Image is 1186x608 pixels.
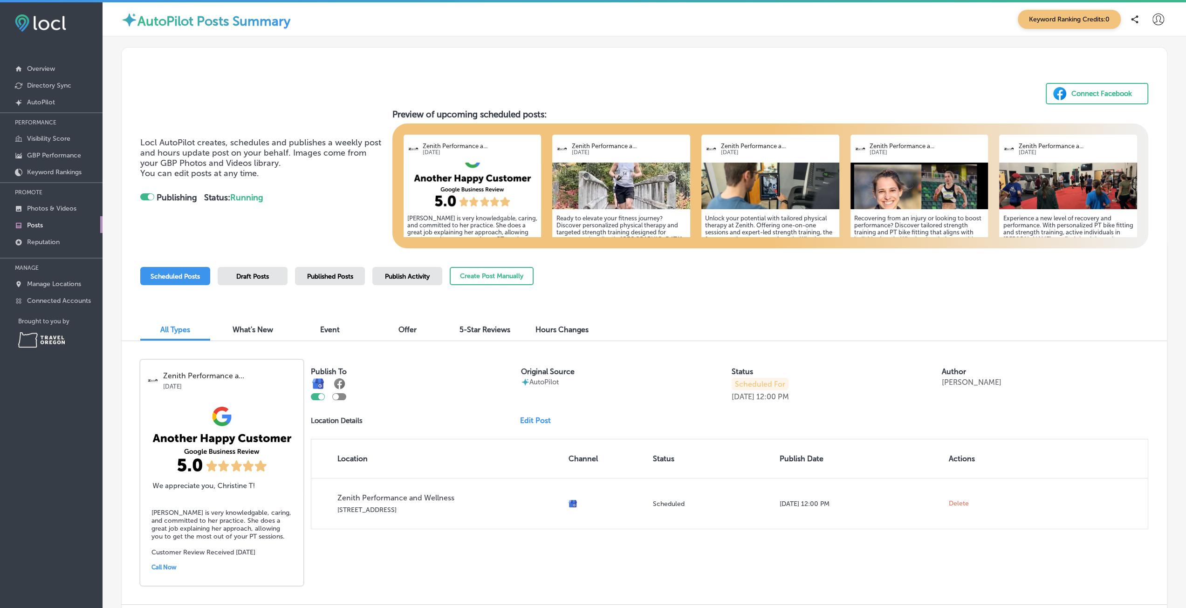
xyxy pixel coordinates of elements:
[140,168,259,178] span: You can edit posts at any time.
[392,109,1148,120] h3: Preview of upcoming scheduled posts:
[151,509,292,556] h5: [PERSON_NAME] is very knowledgable, caring, and committed to her practice. She does a great job e...
[1003,143,1015,155] img: logo
[27,65,55,73] p: Overview
[556,215,686,292] h5: Ready to elevate your fitness journey? Discover personalized physical therapy and targeted streng...
[1003,215,1133,292] h5: Experience a new level of recovery and performance. With personalized PT bike fitting and strengt...
[163,372,297,380] p: Zenith Performance a...
[311,439,565,478] th: Location
[756,392,789,401] p: 12:00 PM
[27,168,82,176] p: Keyword Rankings
[521,367,575,376] label: Original Source
[870,150,984,156] p: [DATE]
[407,143,419,155] img: logo
[945,439,1013,478] th: Actions
[942,378,1001,387] p: [PERSON_NAME]
[854,215,985,292] h5: Recovering from an injury or looking to boost performance? Discover tailored strength training an...
[776,439,945,478] th: Publish Date
[121,12,137,28] img: autopilot-icon
[27,297,91,305] p: Connected Accounts
[565,439,649,478] th: Channel
[27,238,60,246] p: Reputation
[236,273,269,280] span: Draft Posts
[160,325,190,334] span: All Types
[459,325,510,334] span: 5-Star Reviews
[450,267,534,285] button: Create Post Manually
[18,332,65,348] img: Travel Oregon
[572,150,686,156] p: [DATE]
[337,506,561,514] p: [STREET_ADDRESS]
[27,98,55,106] p: AutoPilot
[398,325,417,334] span: Offer
[552,163,690,209] img: 1757440476e70ac5c6-a629-4edf-a0e1-e44129ba7769_2021-10-11.jpg
[999,163,1137,209] img: 17574404692dd410de-427d-45be-a329-68db5c8ffa63_2024-01-22.jpg
[307,273,353,280] span: Published Posts
[850,163,988,209] img: 17574404747e899c1a-bf48-4674-8f83-cc0d18e4a9e7_Jenn_Randall_announcement_square.jpg
[649,439,776,478] th: Status
[720,150,835,156] p: [DATE]
[27,221,43,229] p: Posts
[701,163,839,209] img: 17574404504c39ead2-d3ae-45a5-8e25-e72b40a5e03f_2025-02-20.jpg
[27,82,71,89] p: Directory Sync
[423,143,537,150] p: Zenith Performance a...
[780,500,941,508] p: [DATE] 12:00 PM
[151,273,200,280] span: Scheduled Posts
[311,417,363,425] p: Location Details
[705,215,836,292] h5: Unlock your potential with tailored physical therapy at Zenith. Offering one-on-one sessions and ...
[404,163,542,209] img: fbab796f-9a8e-45fc-a28f-3b89f6a5ef44.png
[870,143,984,150] p: Zenith Performance a...
[137,14,290,29] label: AutoPilot Posts Summary
[18,318,103,325] p: Brought to you by
[732,367,753,376] label: Status
[520,416,558,425] a: Edit Post
[556,143,568,155] img: logo
[15,14,66,32] img: fda3e92497d09a02dc62c9cd864e3231.png
[27,205,76,212] p: Photos & Videos
[854,143,866,155] img: logo
[163,380,297,390] p: [DATE]
[337,493,561,502] p: Zenith Performance and Wellness
[1019,143,1133,150] p: Zenith Performance a...
[385,273,430,280] span: Publish Activity
[529,378,559,386] p: AutoPilot
[27,135,70,143] p: Visibility Score
[407,215,538,257] h5: [PERSON_NAME] is very knowledgable, caring, and committed to her practice. She does a great job e...
[320,325,340,334] span: Event
[942,367,966,376] label: Author
[1046,83,1148,104] button: Connect Facebook
[27,280,81,288] p: Manage Locations
[732,392,754,401] p: [DATE]
[140,137,381,168] span: Locl AutoPilot creates, schedules and publishes a weekly post and hours update post on your behal...
[1071,87,1132,101] div: Connect Facebook
[147,375,158,386] img: logo
[204,192,263,203] strong: Status:
[949,499,969,508] span: Delete
[157,192,197,203] strong: Publishing
[230,192,263,203] span: Running
[535,325,589,334] span: Hours Changes
[705,143,717,155] img: logo
[423,150,537,156] p: [DATE]
[521,378,529,386] img: autopilot-icon
[653,500,772,508] p: Scheduled
[572,143,686,150] p: Zenith Performance a...
[233,325,273,334] span: What's New
[1019,150,1133,156] p: [DATE]
[1018,10,1121,29] span: Keyword Ranking Credits: 0
[732,378,788,390] p: Scheduled For
[140,401,303,494] img: fbab796f-9a8e-45fc-a28f-3b89f6a5ef44.png
[720,143,835,150] p: Zenith Performance a...
[27,151,81,159] p: GBP Performance
[311,367,347,376] label: Publish To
